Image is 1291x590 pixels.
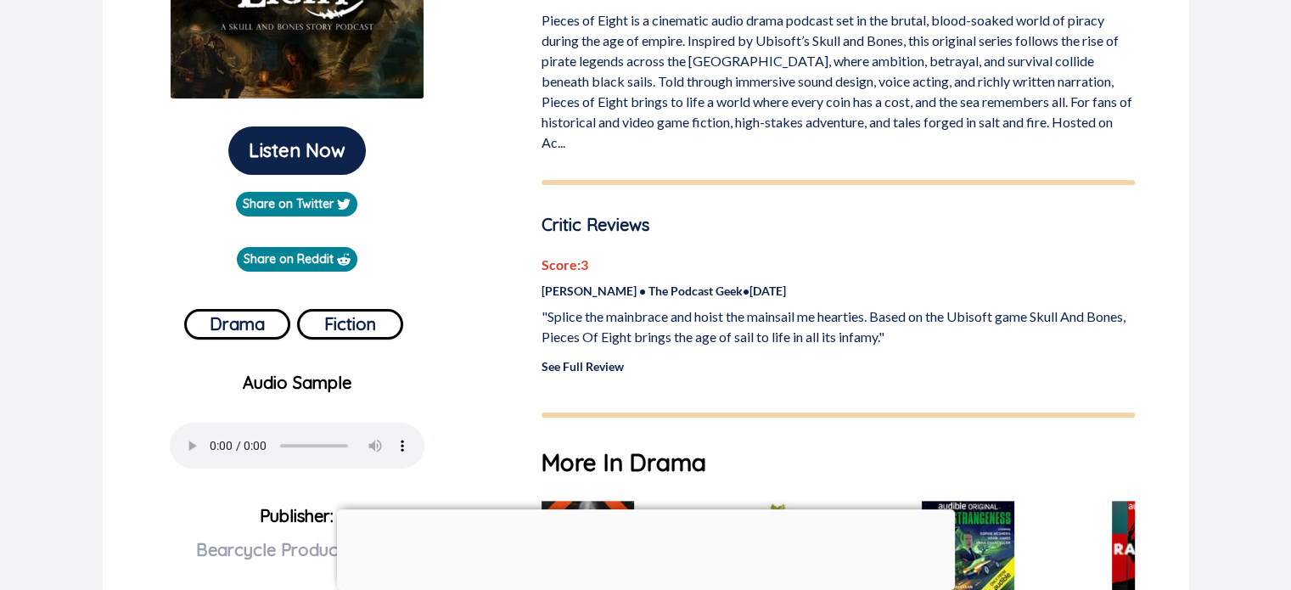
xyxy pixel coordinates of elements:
audio: Your browser does not support the audio element [170,423,424,469]
p: Score: 3 [542,255,1135,275]
span: Bearcycle Production Co. [196,539,398,560]
a: See Full Review [542,359,624,374]
p: Critic Reviews [542,212,1135,238]
a: Share on Reddit [237,247,357,272]
iframe: Advertisement [337,509,955,586]
p: [PERSON_NAME] • The Podcast Geek • [DATE] [542,282,1135,300]
button: Fiction [297,309,403,340]
p: "Splice the mainbrace and hoist the mainsail me hearties. Based on the Ubisoft game Skull And Bon... [542,306,1135,347]
button: Drama [184,309,290,340]
a: Fiction [297,302,403,340]
a: Share on Twitter [236,192,357,216]
a: Drama [184,302,290,340]
button: Listen Now [228,126,366,175]
h1: More In Drama [542,445,1135,480]
p: Pieces of Eight is a cinematic audio drama podcast set in the brutal, blood-soaked world of pirac... [542,3,1135,153]
p: Audio Sample [116,370,479,396]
